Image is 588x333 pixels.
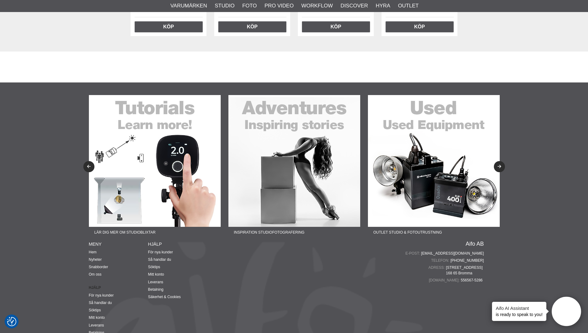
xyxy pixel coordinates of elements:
[302,21,370,32] a: Köp
[89,272,102,277] a: Om oss
[89,257,102,262] a: Nyheter
[148,287,164,292] a: Betalning
[492,302,546,321] div: is ready to speak to you!
[89,95,221,238] a: Annons:22-01F banner-sidfot-tutorials.jpgLär dig mer om studioblixtar
[368,95,500,238] a: Annons:22-03F banner-sidfot-used.jpgOutlet Studio & Fotoutrustning
[89,323,104,327] a: Leverans
[398,2,419,10] a: Outlet
[148,272,164,277] a: Mitt konto
[340,2,368,10] a: Discover
[89,285,148,290] strong: Hjälp
[446,265,484,276] span: [STREET_ADDRESS] 168 65 Bromma
[89,265,108,269] a: Snabborder
[431,258,451,263] span: Telefon:
[265,2,294,10] a: Pro Video
[89,250,97,254] a: Hem
[301,2,333,10] a: Workflow
[421,251,484,256] a: [EMAIL_ADDRESS][DOMAIN_NAME]
[496,305,543,311] h4: Aifo AI Assistant
[135,21,203,32] a: Köp
[148,257,171,262] a: Så handlar du
[148,241,207,247] h4: Hjälp
[228,95,360,227] img: Annons:22-02F banner-sidfot-adventures.jpg
[148,250,173,254] a: För nya kunder
[89,315,105,320] a: Mitt konto
[368,227,448,238] span: Outlet Studio & Fotoutrustning
[218,21,286,32] a: Köp
[89,241,148,247] h4: Meny
[368,95,500,227] img: Annons:22-03F banner-sidfot-used.jpg
[89,227,161,238] span: Lär dig mer om studioblixtar
[170,2,207,10] a: Varumärken
[83,161,94,172] button: Previous
[89,95,221,227] img: Annons:22-01F banner-sidfot-tutorials.jpg
[148,265,160,269] a: Söktips
[376,2,390,10] a: Hyra
[428,265,446,270] span: Adress:
[7,317,16,326] img: Revisit consent button
[242,2,257,10] a: Foto
[148,295,181,299] a: Säkerhet & Cookies
[494,161,505,172] button: Next
[7,316,16,327] button: Samtyckesinställningar
[89,301,112,305] a: Så handlar du
[405,251,421,256] span: E-post:
[450,258,484,263] a: [PHONE_NUMBER]
[461,277,484,283] span: 556567-5286
[429,277,461,283] span: [DOMAIN_NAME]:
[386,21,454,32] a: Köp
[89,293,114,298] a: För nya kunder
[228,227,310,238] span: Inspiration Studiofotografering
[228,95,360,238] a: Annons:22-02F banner-sidfot-adventures.jpgInspiration Studiofotografering
[89,308,101,312] a: Söktips
[465,241,484,247] a: Aifo AB
[215,2,235,10] a: Studio
[148,280,163,284] a: Leverans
